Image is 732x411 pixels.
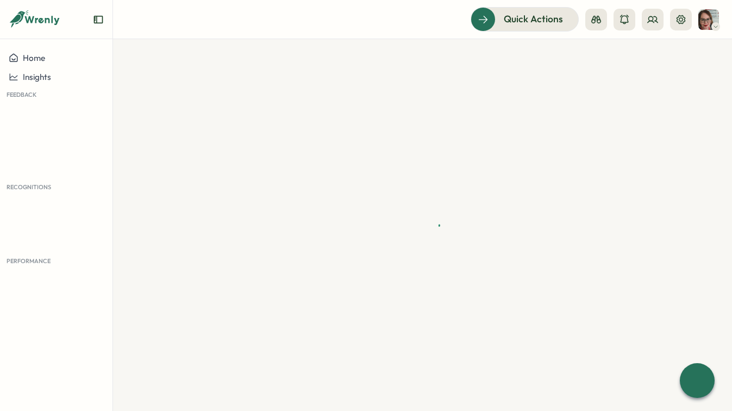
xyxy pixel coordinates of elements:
span: Quick Actions [504,12,563,26]
img: Julia Wilkens [698,9,719,30]
button: Expand sidebar [93,14,104,25]
button: Quick Actions [471,7,579,31]
span: Insights [23,72,51,82]
span: Home [23,53,45,63]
